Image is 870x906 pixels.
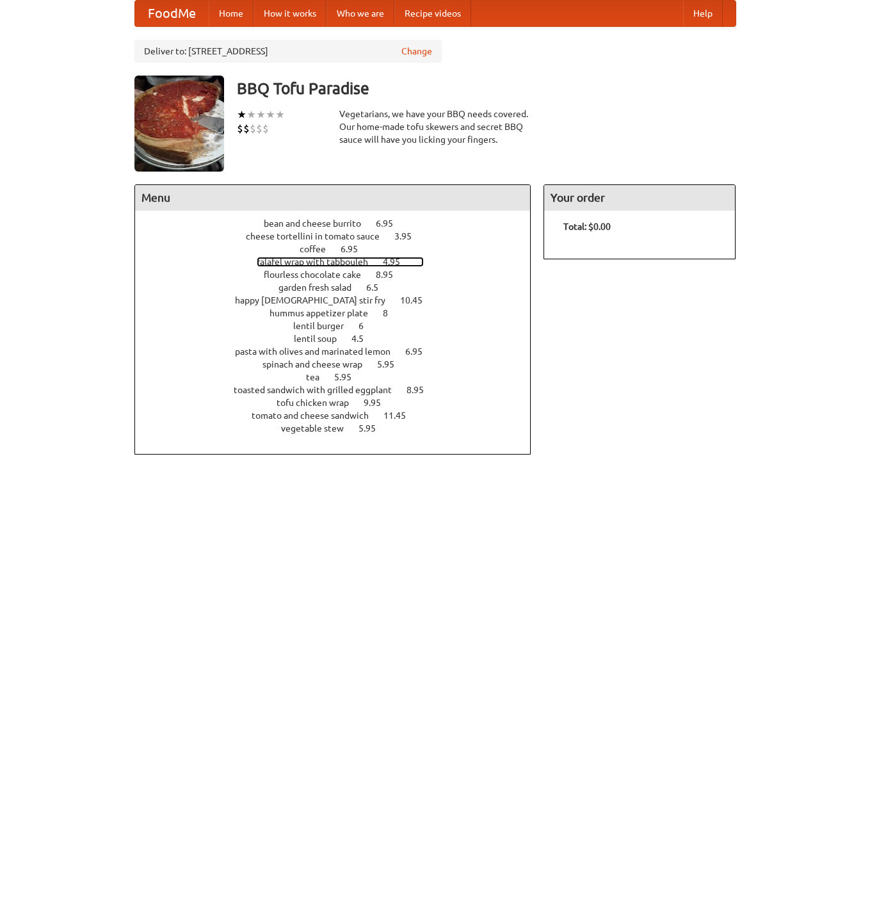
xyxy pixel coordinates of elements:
li: ★ [266,108,275,122]
a: vegetable stew 5.95 [281,423,399,433]
a: hummus appetizer plate 8 [270,308,412,318]
h4: Menu [135,185,531,211]
a: tofu chicken wrap 9.95 [277,398,405,408]
b: Total: $0.00 [563,222,611,232]
span: coffee [300,244,339,254]
a: How it works [254,1,326,26]
a: cheese tortellini in tomato sauce 3.95 [246,231,435,241]
a: falafel wrap with tabbouleh 4.95 [257,257,424,267]
a: Who we are [326,1,394,26]
h3: BBQ Tofu Paradise [237,76,736,101]
span: 4.5 [351,334,376,344]
span: 11.45 [383,410,419,421]
a: lentil burger 6 [293,321,387,331]
a: Recipe videos [394,1,471,26]
span: 4.95 [383,257,413,267]
span: lentil burger [293,321,357,331]
span: 5.95 [377,359,407,369]
a: coffee 6.95 [300,244,382,254]
span: spinach and cheese wrap [262,359,375,369]
div: Vegetarians, we have your BBQ needs covered. Our home-made tofu skewers and secret BBQ sauce will... [339,108,531,146]
span: 5.95 [334,372,364,382]
span: toasted sandwich with grilled eggplant [234,385,405,395]
a: garden fresh salad 6.5 [278,282,402,293]
span: 10.45 [400,295,435,305]
a: FoodMe [135,1,209,26]
span: pasta with olives and marinated lemon [235,346,403,357]
span: 9.95 [364,398,394,408]
li: $ [262,122,269,136]
img: angular.jpg [134,76,224,172]
span: happy [DEMOGRAPHIC_DATA] stir fry [235,295,398,305]
span: 8.95 [376,270,406,280]
span: 8 [383,308,401,318]
span: cheese tortellini in tomato sauce [246,231,392,241]
a: tomato and cheese sandwich 11.45 [252,410,430,421]
a: Home [209,1,254,26]
span: falafel wrap with tabbouleh [257,257,381,267]
span: 6.95 [341,244,371,254]
span: 6 [358,321,376,331]
li: $ [237,122,243,136]
a: Change [401,45,432,58]
li: ★ [256,108,266,122]
a: flourless chocolate cake 8.95 [264,270,417,280]
span: bean and cheese burrito [264,218,374,229]
span: tofu chicken wrap [277,398,362,408]
span: garden fresh salad [278,282,364,293]
a: toasted sandwich with grilled eggplant 8.95 [234,385,447,395]
li: ★ [237,108,246,122]
li: $ [256,122,262,136]
span: 8.95 [407,385,437,395]
span: 6.5 [366,282,391,293]
li: ★ [246,108,256,122]
span: hummus appetizer plate [270,308,381,318]
span: 3.95 [394,231,424,241]
a: spinach and cheese wrap 5.95 [262,359,418,369]
a: tea 5.95 [306,372,375,382]
a: lentil soup 4.5 [294,334,387,344]
li: $ [250,122,256,136]
a: bean and cheese burrito 6.95 [264,218,417,229]
span: 6.95 [405,346,435,357]
span: tomato and cheese sandwich [252,410,382,421]
li: $ [243,122,250,136]
span: flourless chocolate cake [264,270,374,280]
a: Help [683,1,723,26]
a: happy [DEMOGRAPHIC_DATA] stir fry 10.45 [235,295,446,305]
li: ★ [275,108,285,122]
span: 5.95 [358,423,389,433]
span: vegetable stew [281,423,357,433]
a: pasta with olives and marinated lemon 6.95 [235,346,446,357]
span: tea [306,372,332,382]
span: lentil soup [294,334,350,344]
span: 6.95 [376,218,406,229]
h4: Your order [544,185,735,211]
div: Deliver to: [STREET_ADDRESS] [134,40,442,63]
